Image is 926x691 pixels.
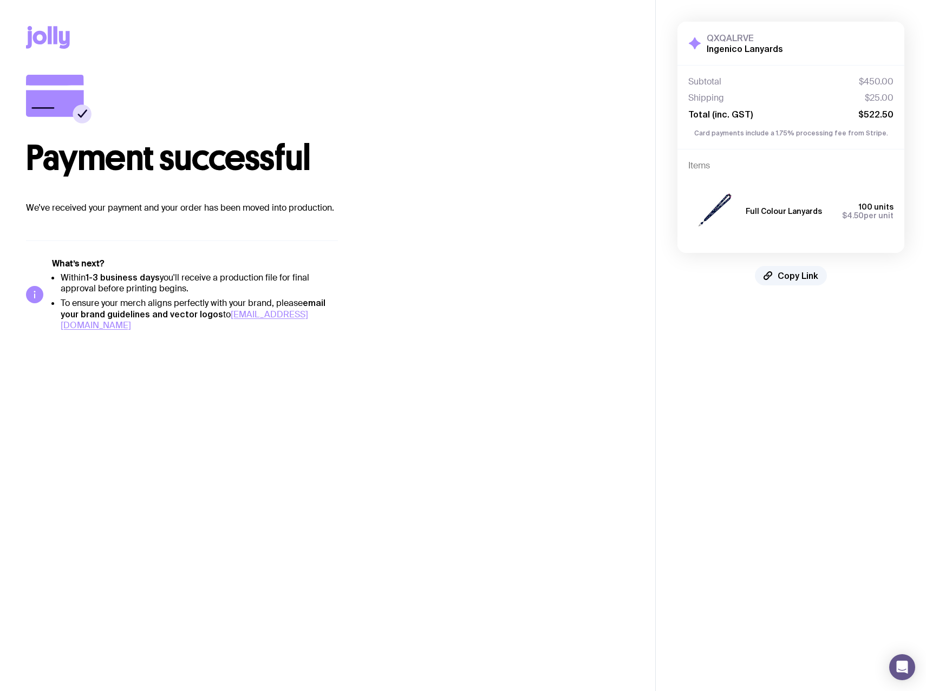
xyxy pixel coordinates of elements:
[865,93,894,103] span: $25.00
[86,272,160,282] strong: 1-3 business days
[61,309,308,331] a: [EMAIL_ADDRESS][DOMAIN_NAME]
[859,76,894,87] span: $450.00
[858,109,894,120] span: $522.50
[842,211,864,220] span: $4.50
[688,109,753,120] span: Total (inc. GST)
[688,160,894,171] h4: Items
[26,201,629,214] p: We’ve received your payment and your order has been moved into production.
[746,207,822,216] h3: Full Colour Lanyards
[52,258,338,269] h5: What’s next?
[688,93,724,103] span: Shipping
[61,298,325,319] strong: email your brand guidelines and vector logos
[707,43,783,54] h2: Ingenico Lanyards
[61,272,338,294] li: Within you'll receive a production file for final approval before printing begins.
[707,32,783,43] h3: QXQALRVE
[688,128,894,138] p: Card payments include a 1.75% processing fee from Stripe.
[859,203,894,211] span: 100 units
[889,654,915,680] div: Open Intercom Messenger
[688,76,721,87] span: Subtotal
[842,211,894,220] span: per unit
[755,266,827,285] button: Copy Link
[778,270,818,281] span: Copy Link
[26,141,629,175] h1: Payment successful
[61,297,338,331] li: To ensure your merch aligns perfectly with your brand, please to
